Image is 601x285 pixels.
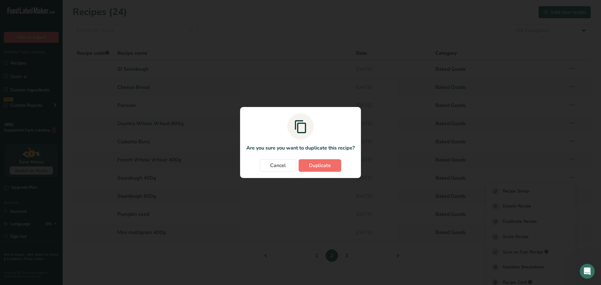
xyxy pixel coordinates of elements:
span: Cancel [270,162,286,169]
button: Duplicate [299,159,341,172]
p: Are you sure you want to duplicate this recipe? [246,144,355,152]
button: Cancel [260,159,296,172]
span: Duplicate [309,162,331,169]
iframe: Intercom live chat [580,264,595,279]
